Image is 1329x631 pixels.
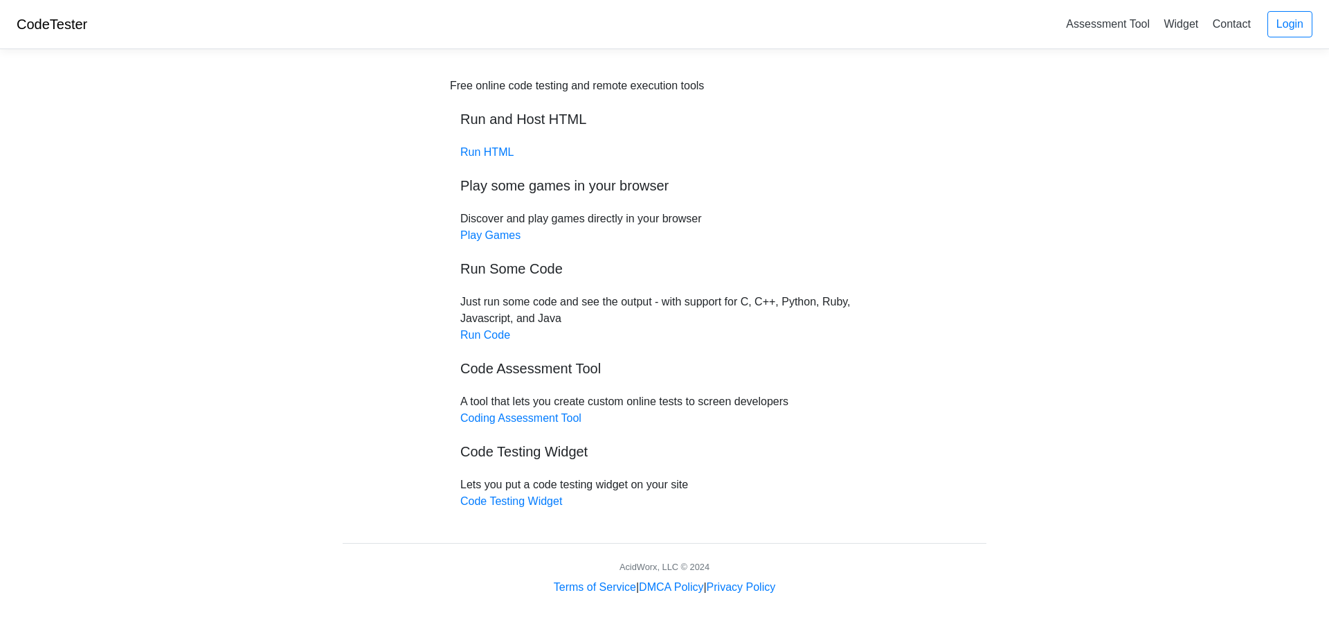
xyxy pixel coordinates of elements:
a: Contact [1207,12,1256,35]
h5: Run Some Code [460,260,869,277]
a: DMCA Policy [639,581,703,593]
a: Widget [1158,12,1204,35]
a: Code Testing Widget [460,495,562,507]
a: Assessment Tool [1060,12,1155,35]
h5: Run and Host HTML [460,111,869,127]
a: Run Code [460,329,510,341]
div: Free online code testing and remote execution tools [450,78,704,94]
h5: Code Testing Widget [460,443,869,460]
div: Discover and play games directly in your browser Just run some code and see the output - with sup... [450,78,879,510]
a: CodeTester [17,17,87,32]
a: Terms of Service [554,581,636,593]
a: Privacy Policy [707,581,776,593]
a: Coding Assessment Tool [460,412,581,424]
h5: Play some games in your browser [460,177,869,194]
a: Run HTML [460,146,514,158]
div: AcidWorx, LLC © 2024 [620,560,709,574]
div: | | [554,579,775,596]
h5: Code Assessment Tool [460,360,869,377]
a: Play Games [460,229,521,241]
a: Login [1267,11,1312,37]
